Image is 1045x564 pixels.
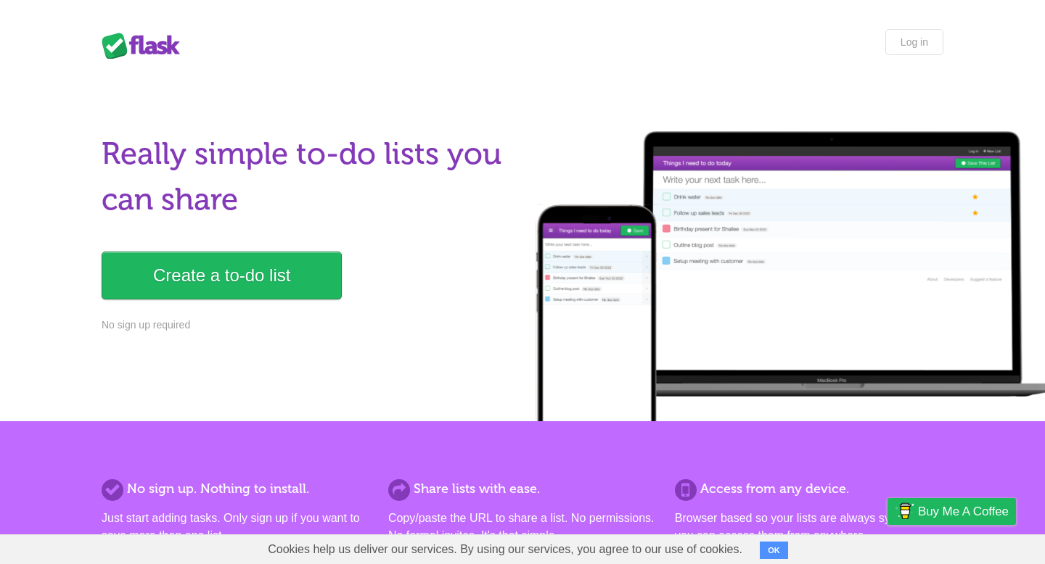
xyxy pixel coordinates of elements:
[102,510,370,544] p: Just start adding tasks. Only sign up if you want to save more than one list.
[885,29,943,55] a: Log in
[388,479,657,499] h2: Share lists with ease.
[102,131,514,223] h1: Really simple to-do lists you can share
[760,542,788,559] button: OK
[102,33,189,59] div: Flask Lists
[253,535,757,564] span: Cookies help us deliver our services. By using our services, you agree to our use of cookies.
[675,510,943,544] p: Browser based so your lists are always synced and you can access them from anywhere.
[888,498,1016,525] a: Buy me a coffee
[675,479,943,499] h2: Access from any device.
[102,252,342,299] a: Create a to-do list
[388,510,657,544] p: Copy/paste the URL to share a list. No permissions. No formal invites. It's that simple.
[895,499,914,523] img: Buy me a coffee
[102,479,370,499] h2: No sign up. Nothing to install.
[918,499,1009,524] span: Buy me a coffee
[102,318,514,333] p: No sign up required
